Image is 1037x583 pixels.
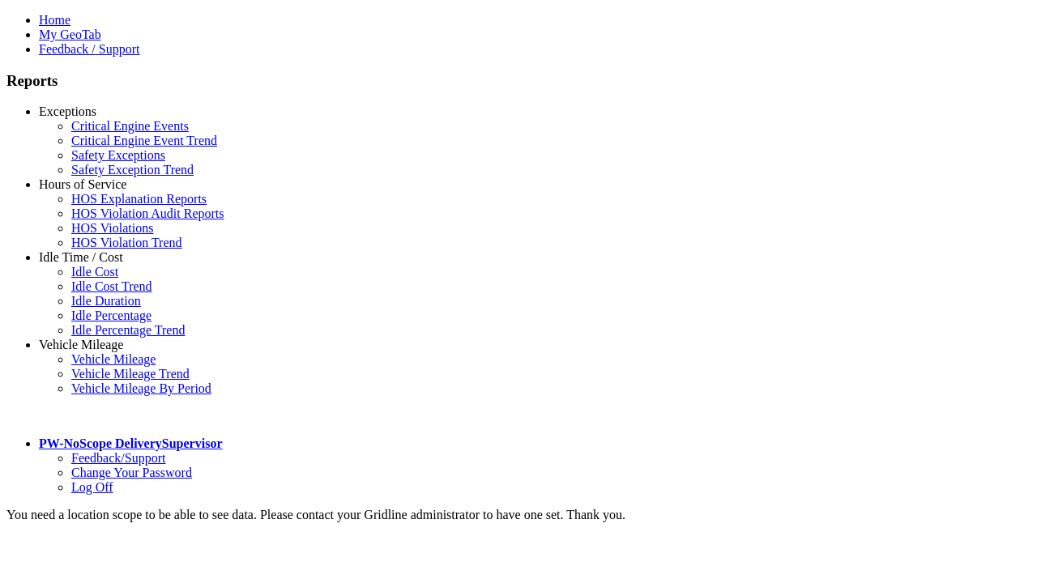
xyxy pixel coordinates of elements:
[39,177,126,191] a: Hours of Service
[71,352,156,366] a: Vehicle Mileage
[6,72,1031,90] h3: Reports
[71,451,165,465] a: Feedback/Support
[39,250,123,264] a: Idle Time / Cost
[39,13,70,27] a: Home
[71,367,190,381] a: Vehicle Mileage Trend
[71,279,152,293] a: Idle Cost Trend
[71,119,189,133] a: Critical Engine Events
[71,236,182,249] a: HOS Violation Trend
[39,436,222,450] a: PW-NoScope DeliverySupervisor
[71,323,185,337] a: Idle Percentage Trend
[71,466,192,479] a: Change Your Password
[71,294,141,308] a: Idle Duration
[71,206,224,220] a: HOS Violation Audit Reports
[71,381,211,395] a: Vehicle Mileage By Period
[71,480,113,494] a: Log Off
[71,309,151,322] a: Idle Percentage
[39,42,139,56] a: Feedback / Support
[71,265,118,279] a: Idle Cost
[71,192,207,206] a: HOS Explanation Reports
[71,134,217,147] a: Critical Engine Event Trend
[71,163,194,177] a: Safety Exception Trend
[39,338,123,351] a: Vehicle Mileage
[71,221,153,235] a: HOS Violations
[71,148,165,162] a: Safety Exceptions
[39,28,101,41] a: My GeoTab
[6,508,1031,522] div: You need a location scope to be able to see data. Please contact your Gridline administrator to h...
[39,104,96,118] a: Exceptions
